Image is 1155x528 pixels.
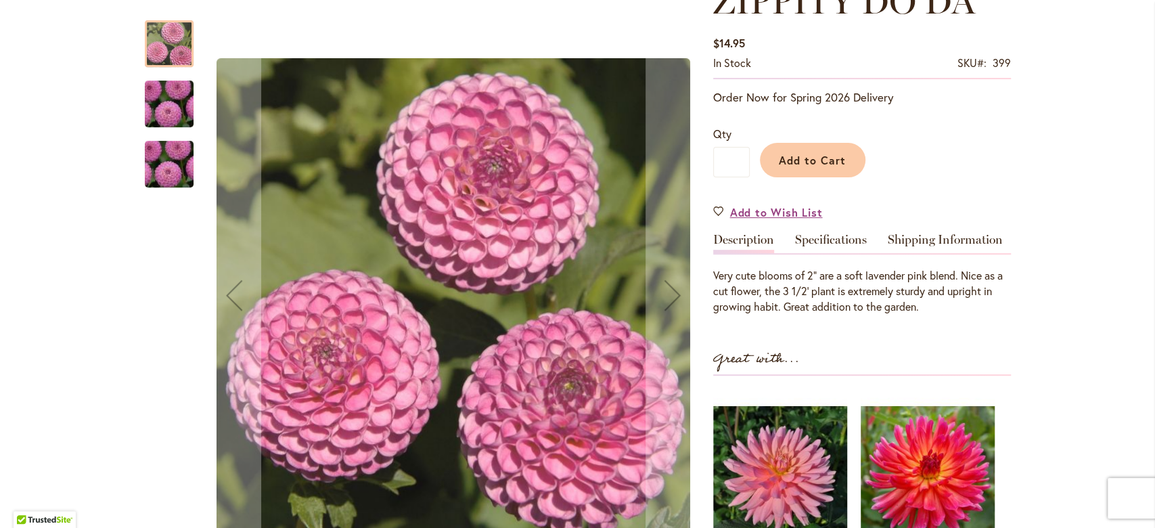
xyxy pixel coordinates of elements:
div: ZIPPITY DO DA [145,127,194,188]
a: Add to Wish List [713,204,823,220]
button: Add to Cart [760,143,865,177]
span: In stock [713,56,751,70]
div: ZIPPITY DO DA [145,7,207,67]
a: Description [713,234,774,253]
span: Qty [713,127,731,141]
div: Availability [713,56,751,71]
div: Very cute blooms of 2" are a soft lavender pink blend. Nice as a cut flower, the 3 1/2' plant is ... [713,268,1011,315]
strong: Great with... [713,348,800,370]
a: Specifications [795,234,867,253]
div: 399 [993,56,1011,71]
p: Order Now for Spring 2026 Delivery [713,89,1011,106]
strong: SKU [957,56,987,70]
iframe: Launch Accessibility Center [10,480,48,518]
div: Detailed Product Info [713,234,1011,315]
span: $14.95 [713,36,745,50]
a: Shipping Information [888,234,1003,253]
img: ZIPPITY DO DA [120,68,218,141]
span: Add to Wish List [730,204,823,220]
span: Add to Cart [779,153,846,167]
img: ZIPPITY DO DA [120,128,218,201]
div: ZIPPITY DO DA [145,67,207,127]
